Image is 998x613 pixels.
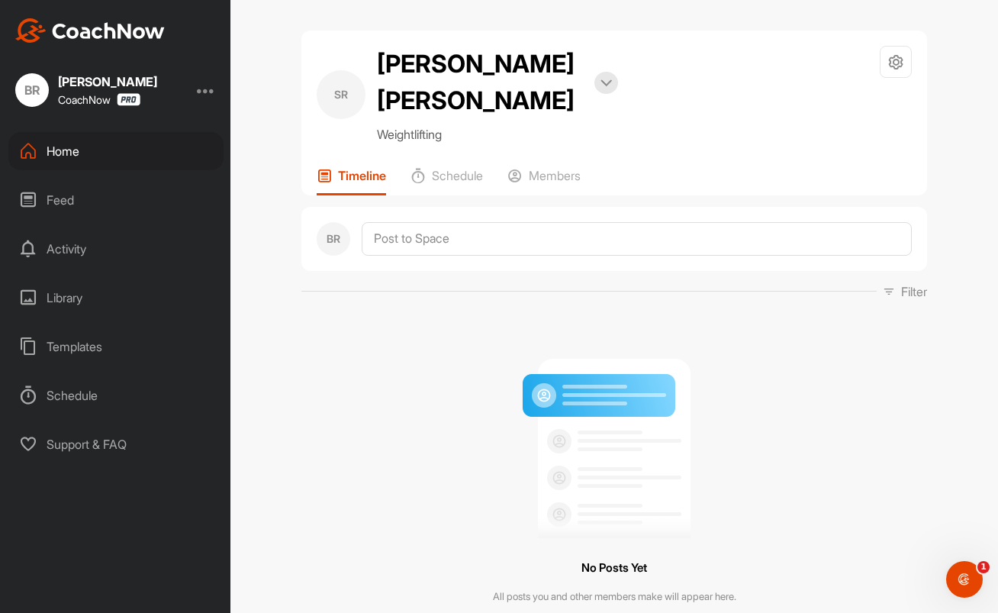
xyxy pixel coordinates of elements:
[519,347,710,538] img: null result
[317,70,365,119] div: SR
[432,168,483,183] p: Schedule
[8,376,224,415] div: Schedule
[8,230,224,268] div: Activity
[8,425,224,463] div: Support & FAQ
[15,73,49,107] div: BR
[529,168,581,183] p: Members
[338,168,386,183] p: Timeline
[8,181,224,219] div: Feed
[8,279,224,317] div: Library
[15,18,165,43] img: CoachNow
[581,558,647,579] h3: No Posts Yet
[377,46,583,119] h2: [PERSON_NAME] [PERSON_NAME]
[58,76,157,88] div: [PERSON_NAME]
[901,282,927,301] p: Filter
[8,327,224,366] div: Templates
[977,561,990,573] span: 1
[377,125,618,144] p: Weightlifting
[117,93,140,106] img: CoachNow Pro
[8,132,224,170] div: Home
[317,222,350,256] div: BR
[600,79,612,87] img: arrow-down
[946,561,983,598] iframe: Intercom live chat
[493,589,736,605] p: All posts you and other members make will appear here.
[58,93,140,106] div: CoachNow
